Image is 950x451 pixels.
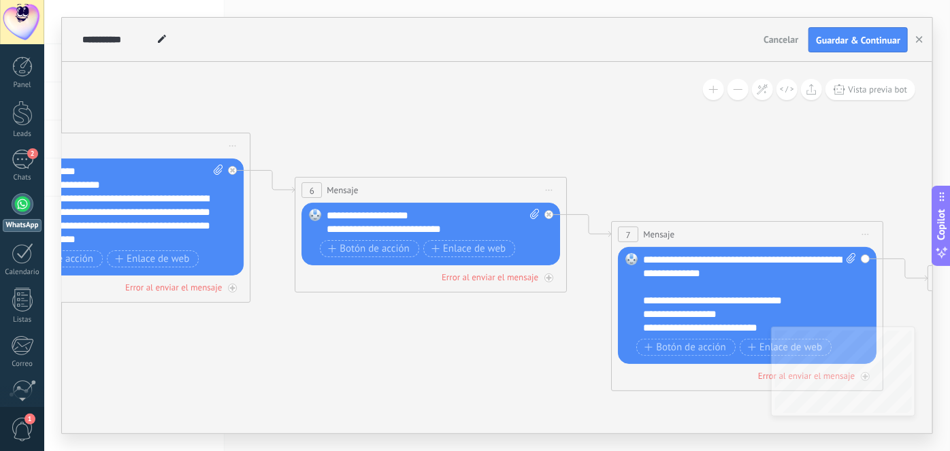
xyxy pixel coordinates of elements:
div: Chats [3,173,42,182]
span: Copilot [935,209,949,240]
span: Botón de acción [328,244,410,254]
span: 7 [626,229,631,241]
button: Guardar & Continuar [808,27,908,53]
div: Calendario [3,268,42,277]
span: Mensaje [327,184,358,197]
div: Listas [3,316,42,324]
div: Panel [3,81,42,90]
button: Enlace de web [740,339,832,356]
div: Correo [3,360,42,369]
span: Mensaje [643,228,674,241]
span: Vista previa bot [849,84,908,95]
span: Guardar & Continuar [816,35,900,45]
span: Botón de acción [644,342,726,353]
span: 6 [310,185,314,197]
span: 2 [27,148,38,159]
div: Error al enviar el mensaje [758,370,855,382]
span: Botón de acción [12,254,93,265]
div: Error al enviar el mensaje [442,271,538,283]
div: Leads [3,130,42,139]
span: 1 [24,414,35,424]
span: Cancelar [764,33,798,46]
button: Enlace de web [107,250,199,267]
span: Enlace de web [431,244,506,254]
button: Botón de acción [636,339,736,356]
button: Vista previa bot [825,79,916,100]
button: Enlace de web [423,240,515,257]
span: Enlace de web [115,254,189,265]
button: Cancelar [758,29,804,50]
span: Enlace de web [748,342,822,353]
div: Error al enviar el mensaje [125,282,222,293]
button: Botón de acción [3,250,103,267]
div: WhatsApp [3,219,42,232]
button: Botón de acción [320,240,419,257]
